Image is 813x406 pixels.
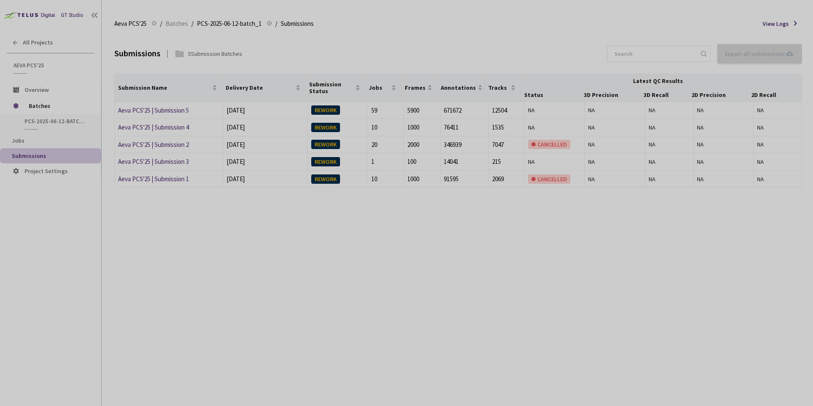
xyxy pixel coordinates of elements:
div: REWORK [311,140,340,149]
input: Search [609,46,700,61]
div: NA [757,174,798,184]
span: View Logs [763,19,789,28]
div: NA [697,174,750,184]
span: Tracks [488,84,509,91]
div: REWORK [311,105,340,115]
div: REWORK [311,157,340,166]
div: 76411 [444,122,485,133]
div: NA [649,174,690,184]
div: NA [649,157,690,166]
div: 5900 [407,105,436,116]
th: 3D Recall [640,88,688,102]
span: PCS-2025-06-12-batch_1 [197,19,262,29]
div: CANCELLED [528,174,570,184]
div: 91595 [444,174,485,184]
div: 59 [371,105,400,116]
div: Export all submissions [725,49,794,58]
div: CANCELLED [528,140,570,149]
div: 7047 [492,140,521,150]
div: NA [697,157,750,166]
a: Aeva PCS'25 | Submission 3 [118,157,189,166]
li: / [160,19,162,29]
div: 1000 [407,174,436,184]
div: NA [528,105,581,115]
span: Submission Name [118,84,210,91]
div: NA [697,140,750,149]
div: NA [588,157,641,166]
div: [DATE] [227,157,304,167]
div: NA [588,105,641,115]
th: Status [521,88,581,102]
div: NA [528,123,581,132]
a: Aeva PCS'25 | Submission 2 [118,141,189,149]
div: 20 [371,140,400,150]
th: Annotations [437,74,485,102]
span: Submission Status [309,81,354,94]
div: Submissions [114,47,160,60]
span: Jobs [12,137,25,144]
div: NA [528,157,581,166]
div: 671672 [444,105,485,116]
div: NA [757,157,798,166]
th: 2D Recall [748,88,796,102]
span: Submissions [281,19,314,29]
div: NA [649,140,690,149]
span: Aeva PCS'25 [114,19,147,29]
th: Jobs [365,74,401,102]
th: 2D Precision [688,88,748,102]
div: [DATE] [227,140,304,150]
div: NA [757,123,798,132]
span: Project Settings [25,167,68,175]
div: 12504 [492,105,521,116]
span: Delivery Date [226,84,294,91]
th: Latest QC Results [521,74,796,88]
th: Frames [401,74,437,102]
div: 1535 [492,122,521,133]
div: NA [649,105,690,115]
th: Submission Status [306,74,365,102]
div: NA [757,105,798,115]
div: REWORK [311,123,340,132]
div: [DATE] [227,122,304,133]
div: REWORK [311,174,340,184]
div: NA [697,123,750,132]
li: / [275,19,277,29]
span: Batches [166,19,188,29]
div: [DATE] [227,105,304,116]
div: 346939 [444,140,485,150]
a: Aeva PCS'25 | Submission 1 [118,175,189,183]
a: Batches [164,19,190,28]
th: Delivery Date [222,74,306,102]
div: 1000 [407,122,436,133]
span: Batches [29,97,87,114]
div: NA [697,105,750,115]
div: 10 [371,174,400,184]
a: Aeva PCS'25 | Submission 5 [118,106,189,114]
div: GT Studio [61,11,83,19]
div: 10 [371,122,400,133]
span: Submissions [12,152,46,160]
div: NA [588,123,641,132]
div: NA [588,140,641,149]
div: NA [757,140,798,149]
div: 215 [492,157,521,167]
th: 3D Precision [581,88,640,102]
a: Aeva PCS'25 | Submission 4 [118,123,189,131]
span: Overview [25,86,49,94]
div: 14041 [444,157,485,167]
span: PCS-2025-06-12-batch_1 [25,118,87,125]
div: 2069 [492,174,521,184]
div: [DATE] [227,174,304,184]
div: 5 Submission Batches [188,50,242,58]
th: Tracks [485,74,521,102]
div: 1 [371,157,400,167]
li: / [191,19,194,29]
span: Frames [405,84,426,91]
th: Submission Name [115,74,222,102]
div: 100 [407,157,436,167]
span: Aeva PCS'25 [14,62,89,69]
div: NA [649,123,690,132]
span: Jobs [369,84,390,91]
span: All Projects [23,39,53,46]
div: NA [588,174,641,184]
